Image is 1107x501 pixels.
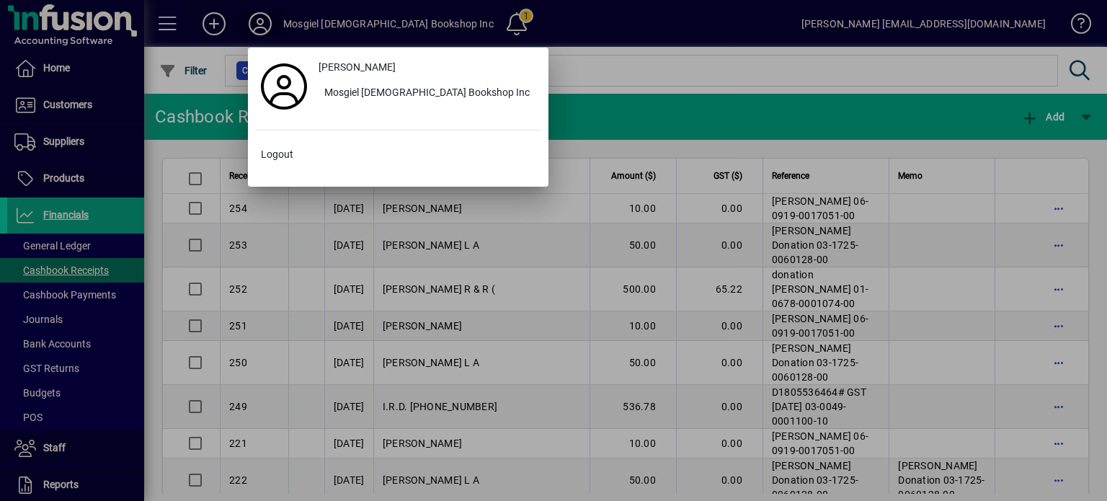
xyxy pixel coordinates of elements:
[313,81,541,107] button: Mosgiel [DEMOGRAPHIC_DATA] Bookshop Inc
[313,55,541,81] a: [PERSON_NAME]
[255,74,313,99] a: Profile
[255,142,541,168] button: Logout
[319,60,396,75] span: [PERSON_NAME]
[261,147,293,162] span: Logout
